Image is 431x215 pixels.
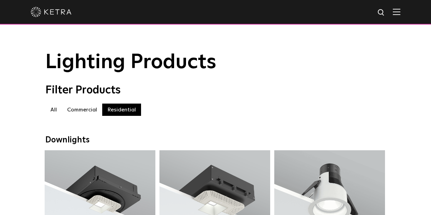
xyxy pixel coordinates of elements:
[45,104,62,116] label: All
[45,52,216,73] span: Lighting Products
[45,84,386,97] div: Filter Products
[45,135,386,145] div: Downlights
[393,9,400,15] img: Hamburger%20Nav.svg
[102,104,141,116] label: Residential
[31,7,72,17] img: ketra-logo-2019-white
[62,104,102,116] label: Commercial
[377,9,386,17] img: search icon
